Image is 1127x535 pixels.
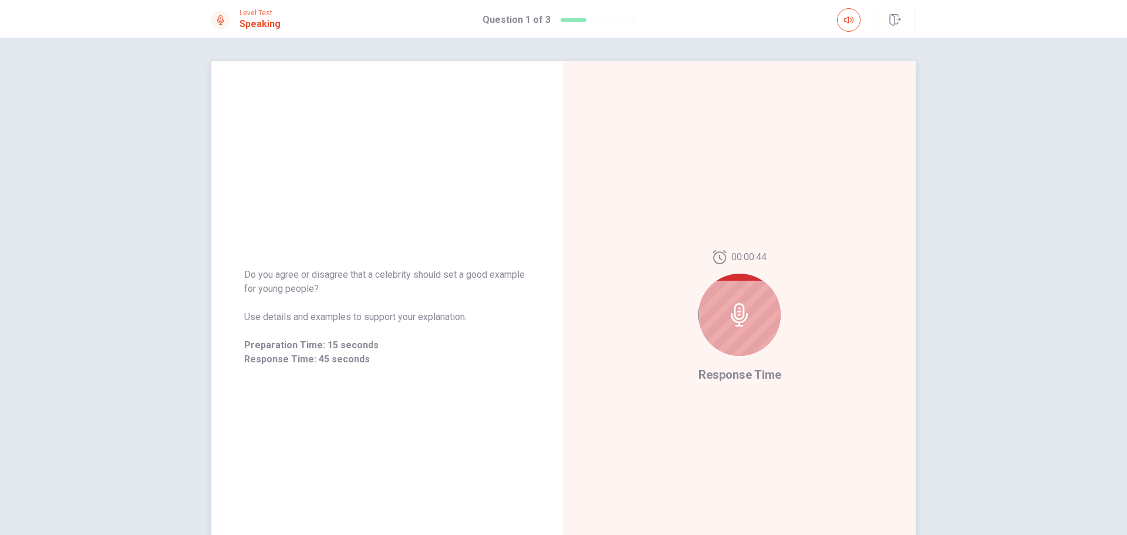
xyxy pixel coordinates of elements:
span: Response Time [699,368,781,382]
span: Do you agree or disagree that a celebrity should set a good example for young people? [244,268,531,296]
span: Response Time: 45 seconds [244,352,531,366]
span: Preparation Time: 15 seconds [244,338,531,352]
span: Use details and examples to support your explanation. [244,310,531,324]
h1: Speaking [239,17,281,31]
span: 00:00:44 [731,250,767,264]
h1: Question 1 of 3 [482,13,551,27]
span: Level Test [239,9,281,17]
